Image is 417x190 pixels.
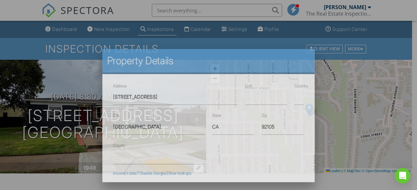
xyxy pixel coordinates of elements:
div: Open Intercom Messenger [395,168,410,184]
label: State [212,113,221,118]
label: Zip [262,113,267,118]
label: County [113,143,125,148]
label: City [113,113,120,118]
label: Address [113,83,127,88]
label: Unit [245,83,252,88]
h2: Property Details [107,54,310,67]
label: Country [295,83,308,88]
div: Incorrect data? Disable Google/Zillow lookups. [113,171,304,176]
